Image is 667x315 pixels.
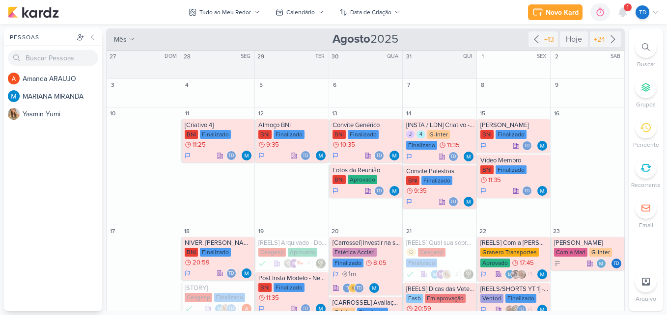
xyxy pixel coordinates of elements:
p: Recorrente [631,181,661,189]
img: MARIANA MIRANDA [8,90,20,102]
img: MARIANA MIRANDA [242,268,251,278]
p: Td [376,154,382,158]
div: Em Andamento [258,305,264,313]
div: Responsável: Leviê Agência de Marketing Digital [316,259,326,268]
div: Em Andamento [480,142,486,150]
div: BNI [480,165,494,174]
div: Thais de carvalho [611,259,621,268]
div: Post Insta Modelo - Networking [258,274,327,282]
div: SAB [611,52,623,60]
div: Finalizado [421,176,452,185]
img: MARIANA MIRANDA [316,151,326,160]
div: 19 [256,226,266,236]
img: MARIANA MIRANDA [389,186,399,196]
div: SEG [241,52,253,60]
div: Colaboradores: Thais de carvalho [522,186,534,196]
div: Em Andamento [406,153,412,160]
div: Finalizado [333,259,363,267]
div: BNI [185,130,198,139]
span: 11:35 [488,177,501,184]
p: Td [228,307,234,312]
div: Aprovado [288,248,317,257]
div: [CARROSSEL] Avaliação do Google - Elogios [333,299,401,307]
div: 1 [478,52,488,61]
div: BNI [480,130,494,139]
div: J [406,131,415,138]
div: Colaboradores: MARIANA MIRANDA [596,259,609,268]
div: Thais de carvalho [517,305,527,315]
p: Td [524,189,530,194]
div: Responsável: MARIANA MIRANDA [537,305,547,315]
li: Ctrl + F [629,36,663,69]
img: MARIANA MIRANDA [242,151,251,160]
div: [REELS/SHORTS YT 1] - Siglas [480,285,549,293]
p: Grupos [636,100,656,109]
img: Sarah Violante [517,269,527,279]
div: Responsável: MARIANA MIRANDA [316,304,326,314]
div: Novo Kard [546,7,579,18]
div: Em Andamento [406,198,412,206]
img: Everton Granero [511,269,521,279]
div: Responsável: MARIANA MIRANDA [316,151,326,160]
span: +1 [527,270,532,278]
img: MARIANA MIRANDA [505,269,515,279]
div: 4 [182,80,192,90]
img: Yasmin Yumi [8,108,20,120]
span: 1 [627,3,629,11]
img: Leviê Agência de Marketing Digital [511,305,521,315]
button: Novo Kard [528,4,583,20]
span: +1 [305,260,310,267]
div: Em Andamento [480,270,486,278]
div: [REELS] Dicas das Veteranas - Notas Complementares [406,285,474,293]
p: Pendente [633,140,659,149]
div: BNI [333,130,346,139]
div: Finalizado [406,259,437,267]
p: Td [303,154,308,158]
div: Em Andamento [258,152,264,159]
img: MARIANA MIRANDA [596,259,606,268]
div: Pessoas [8,33,75,42]
img: MARIANA MIRANDA [464,197,473,207]
div: Thais de carvalho [448,197,458,207]
div: 11 [182,108,192,118]
div: +24 [592,34,607,45]
p: Buscar [637,60,655,69]
span: 1m [348,271,356,278]
div: Colaboradores: Thais de carvalho [226,151,239,160]
div: NIVER. Mariana [185,239,253,247]
div: último check-in há 1 mês [341,269,356,279]
div: TER [315,52,328,60]
span: 8:05 [373,260,387,266]
p: m [439,272,443,277]
div: 30 [330,52,340,61]
div: Ideias Ginter [554,239,622,247]
img: MARIANA MIRANDA [537,186,547,196]
div: Colaboradores: MARIANA MIRANDA, mlegnaioli@gmail.com, Yasmin Yumi, ow se liga, Thais de carvalho [430,269,461,279]
div: Responsável: MARIANA MIRANDA [537,186,547,196]
img: MARIANA MIRANDA [537,141,547,151]
div: Granero Transportes [480,248,539,257]
div: 14 [404,108,414,118]
input: Buscar Pessoas [8,50,98,66]
div: 28 [182,52,192,61]
div: Finalizado [505,294,536,303]
span: 17:45 [520,260,534,266]
div: Em Andamento [480,187,486,195]
div: A m a n d a A R A U J O [23,74,102,84]
div: Colaboradores: Thais de carvalho [301,151,313,160]
strong: Agosto [333,32,370,46]
div: [INSTA / LDN] Criativo - Tipos de mudanças internacionais [406,121,474,129]
img: Sarah Violante [505,305,515,315]
div: NIVER Demetrius [480,121,549,129]
div: [Carrossel] Investir na sua saúde [333,239,401,247]
div: Finalizado [274,130,305,139]
div: 13 [330,108,340,118]
div: G-Inter [589,248,612,257]
div: Thais de carvalho [522,186,532,196]
div: Colaboradores: MARIANA MIRANDA, Yasmin Yumi, Thais de carvalho [215,304,239,314]
div: Colaboradores: Thais de carvalho [374,151,387,160]
div: Colaboradores: Thais de carvalho [301,304,313,314]
div: Responsável: Thais de carvalho [611,259,621,268]
img: Leviê Agência de Marketing Digital [283,259,293,268]
div: +13 [542,34,556,45]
